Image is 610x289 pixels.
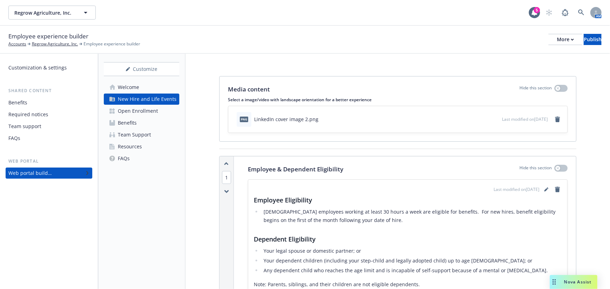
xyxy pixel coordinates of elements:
[104,141,179,152] a: Resources
[519,85,552,94] p: Hide this section
[248,165,343,174] p: Employee & Dependent Eligibility
[519,165,552,174] p: Hide this section
[118,153,130,164] div: FAQs
[240,117,248,122] span: png
[8,62,67,73] div: Customization & settings
[118,105,158,117] div: Open Enrollment
[104,153,179,164] a: FAQs
[222,174,231,181] button: 1
[8,121,41,132] div: Team support
[6,87,92,94] div: Shared content
[6,109,92,120] a: Required notices
[261,247,562,255] li: Your legal spouse or domestic partner; or
[493,116,499,123] button: preview file
[261,257,562,265] li: Your dependent children (including your step-child and legally adopted child) up to age [DEMOGRAP...
[557,34,574,45] div: More
[6,97,92,108] a: Benefits
[104,82,179,93] a: Welcome
[8,133,20,144] div: FAQs
[254,195,562,205] h3: Employee Eligibility
[228,85,270,94] p: Media content
[222,171,231,184] span: 1
[494,186,539,193] span: Last modified on [DATE]
[32,41,78,47] a: Regrow Agriculture, Inc.
[228,97,568,103] p: Select a image/video with landscape orientation for a better experience
[6,168,92,179] a: Web portal builder
[8,41,26,47] a: Accounts
[254,234,562,244] h3: Dependent Eligibility
[564,279,592,285] span: Nova Assist
[254,116,318,123] div: LinkedIn cover image 2.png
[8,109,48,120] div: Required notices
[118,141,142,152] div: Resources
[542,6,556,20] a: Start snowing
[104,62,179,76] div: Customize
[261,266,562,275] li: Any dependent child who reaches the age limit and is incapable of self-support because of a menta...
[553,185,562,194] a: remove
[118,82,139,93] div: Welcome
[558,6,572,20] a: Report a Bug
[534,7,540,13] div: 5
[502,116,548,122] span: Last modified on [DATE]
[574,6,588,20] a: Search
[104,62,179,76] button: Customize
[8,168,52,179] div: Web portal builder
[118,129,151,140] div: Team Support
[584,34,602,45] button: Publish
[84,41,140,47] span: Employee experience builder
[6,158,92,165] div: Web portal
[254,280,562,289] p: Note: Parents, siblings, and their children are not eligible dependents.
[104,94,179,105] a: New Hire and Life Events
[6,133,92,144] a: FAQs
[550,275,597,289] button: Nova Assist
[14,9,75,16] span: Regrow Agriculture, Inc.
[548,34,582,45] button: More
[104,129,179,140] a: Team Support
[550,275,559,289] div: Drag to move
[104,117,179,128] a: Benefits
[118,117,137,128] div: Benefits
[104,105,179,117] a: Open Enrollment
[118,94,177,105] div: New Hire and Life Events
[6,62,92,73] a: Customization & settings
[261,208,562,224] li: [DEMOGRAPHIC_DATA] employees working at least 30 hours a week are eligible for benefits. For new ...
[8,97,27,108] div: Benefits
[553,115,562,124] a: remove
[542,185,551,194] a: editPencil
[8,6,96,20] button: Regrow Agriculture, Inc.
[6,121,92,132] a: Team support
[8,32,88,41] span: Employee experience builder
[482,116,487,123] button: download file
